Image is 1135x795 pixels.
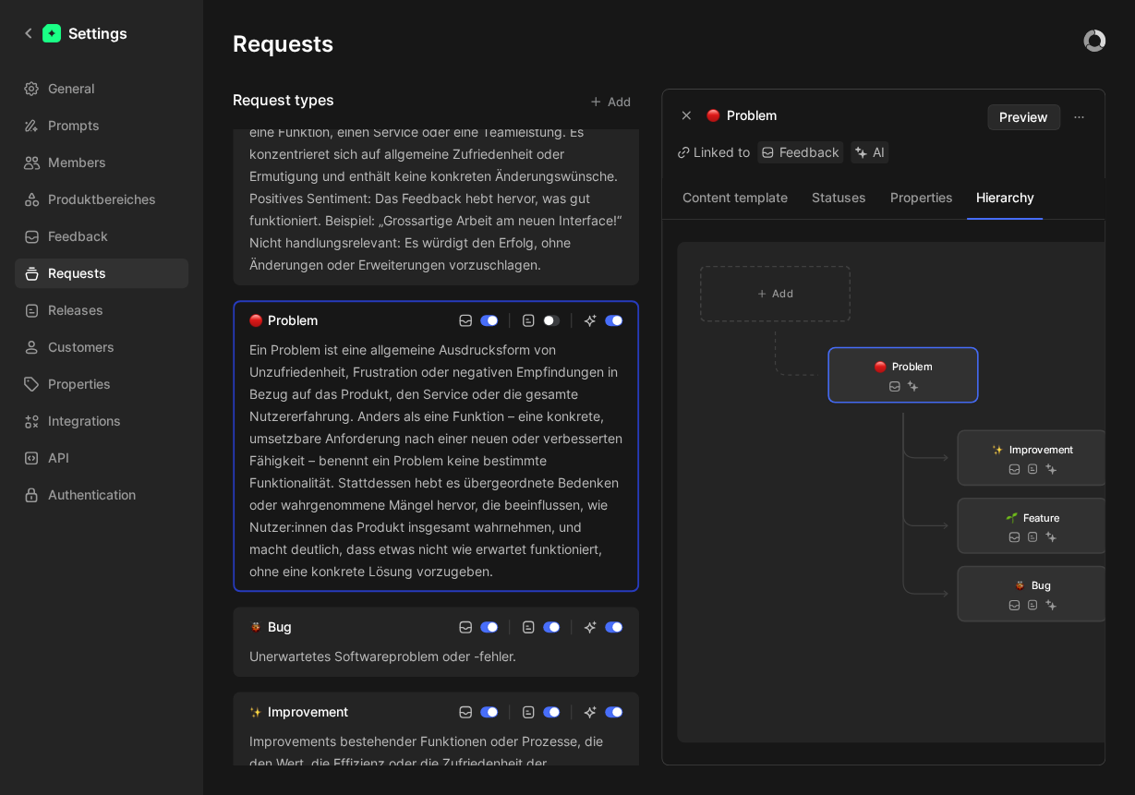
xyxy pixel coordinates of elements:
[999,106,1048,128] span: Preview
[1032,576,1051,594] span: Bug
[967,186,1043,210] button: Hierarchy
[48,78,94,100] span: General
[249,620,262,633] img: 🐞
[1023,508,1059,525] span: Feature
[15,111,188,140] a: Prompts
[1014,579,1026,591] img: 🐞
[268,701,348,723] div: Improvement
[706,109,719,122] img: 🔴
[233,89,334,114] h3: Request types
[987,104,1060,130] button: Preview
[959,499,1106,552] a: 🌱Feature
[700,266,851,322] div: Add
[233,30,333,59] h1: Requests
[246,701,352,723] a: ✨Improvement
[48,484,136,506] span: Authentication
[874,360,886,372] img: 🔴
[15,74,188,103] a: General
[903,413,949,663] g: Edge from current to add-children-current
[772,284,792,302] span: Add
[677,141,750,163] div: Linked to
[246,616,296,638] a: 🐞Bug
[1005,512,1017,524] img: 🌱
[249,705,262,718] img: ✨
[903,413,948,458] g: Edge from current to RG9jdHlwZV9lYmE5N2VjZi0wNTJhLTRmNGEtOTkxNC1jZGFhYzU5ZWZhNGY=-2-current
[677,186,793,210] button: Content template
[15,369,188,399] a: Properties
[15,480,188,510] a: Authentication
[48,114,100,137] span: Prompts
[246,309,321,331] a: 🔴Problem
[581,89,639,114] button: Add
[15,15,135,52] a: Settings
[991,443,1003,455] img: ✨
[48,410,121,432] span: Integrations
[48,188,156,211] span: Produktbereiches
[48,299,103,321] span: Releases
[268,309,318,331] div: Problem
[268,616,292,638] div: Bug
[15,148,188,177] a: Members
[15,222,188,251] a: Feedback
[249,314,262,327] img: 🔴
[959,567,1106,620] a: 🐞Bug
[48,373,111,395] span: Properties
[249,99,622,276] div: Lob, Wertschätzung oder positive Stimmung in Bezug auf eine Funktion, einen Service oder eine Tea...
[48,151,106,174] span: Members
[15,259,188,288] a: Requests
[959,431,1106,485] a: ✨Improvement
[68,22,127,44] h1: Settings
[249,645,622,668] div: Unerwartetes Softwareproblem oder -fehler.
[15,406,188,436] a: Integrations
[15,332,188,362] a: Customers
[48,262,106,284] span: Requests
[757,141,843,163] a: Feedback
[15,443,188,473] a: API
[903,413,948,594] g: Edge from current to RG9jdHlwZV9mMzZmMmM1Mi1kZTRkLTQwZmItOTEyYS01YTU5YTkzMTAwZTc=-2-current
[829,348,977,402] div: 🔴Problem
[851,141,888,163] a: AI
[15,185,188,214] a: Produktbereiches
[15,295,188,325] a: Releases
[884,186,960,210] button: Properties
[249,339,622,583] div: Ein Problem ist eine allgemeine Ausdrucksform von Unzufriedenheit, Frustration oder negativen Emp...
[801,186,876,210] button: Statuses
[48,225,108,247] span: Feedback
[1008,440,1073,458] span: Improvement
[892,357,932,375] span: Problem
[48,336,115,358] span: Customers
[903,413,948,525] g: Edge from current to RG9jdHlwZV80ZGMyY2VkNy0zZGEyLTRiNzYtOTcwNi1lZDAxNjM3OGJkOGU=-2-current
[48,447,69,469] span: API
[775,331,817,375] g: Edge from add-parent to current
[727,104,777,126] p: Problem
